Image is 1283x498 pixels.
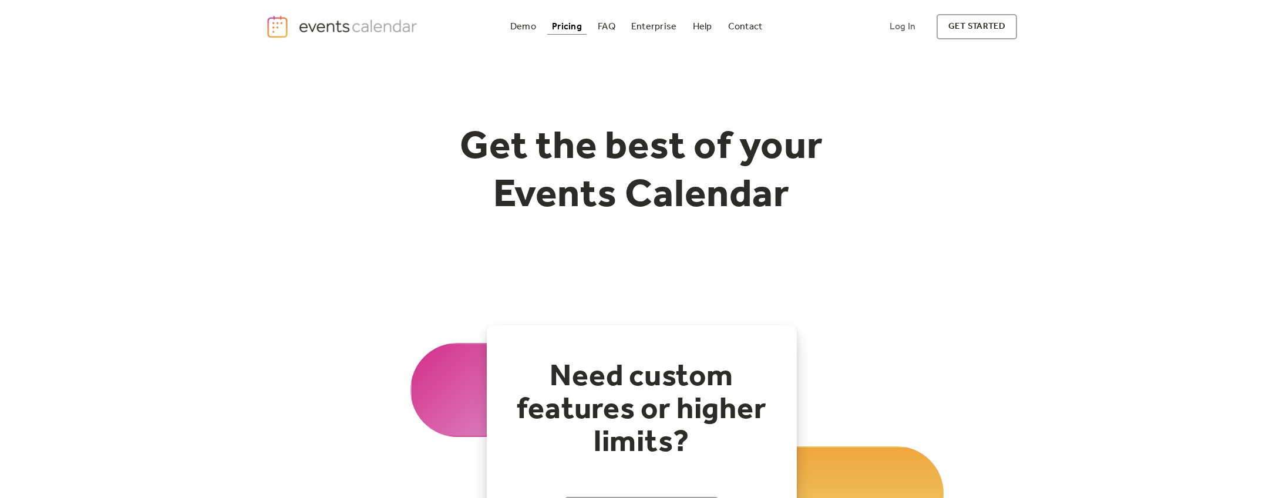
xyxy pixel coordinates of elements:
a: Pricing [547,19,587,35]
a: Help [688,19,717,35]
div: Help [693,23,712,30]
div: FAQ [598,23,615,30]
a: FAQ [593,19,620,35]
a: Enterprise [627,19,681,35]
div: Pricing [552,23,582,30]
a: Contact [723,19,767,35]
a: Demo [506,19,541,35]
div: Enterprise [631,23,676,30]
div: Contact [728,23,763,30]
h1: Get the best of your Events Calendar [416,124,867,220]
h2: Need custom features or higher limits? [510,361,773,459]
a: get started [937,14,1017,39]
div: Demo [510,23,536,30]
a: Log In [878,14,927,39]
